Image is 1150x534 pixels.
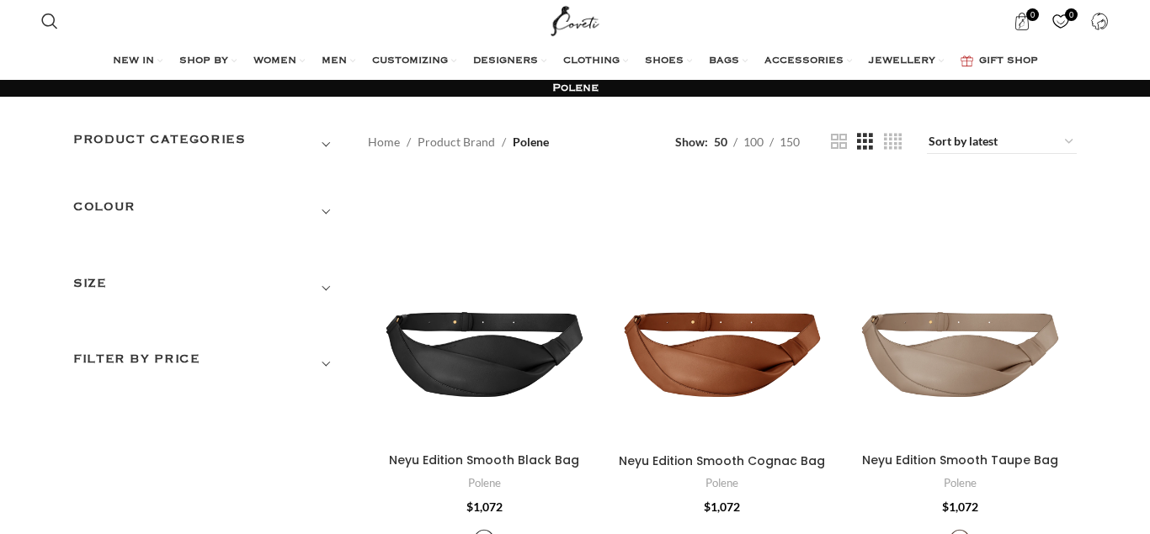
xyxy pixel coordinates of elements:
[113,45,162,78] a: NEW IN
[869,55,935,68] span: JEWELLERY
[473,55,538,68] span: DESIGNERS
[73,198,343,226] h3: COLOUR
[764,55,844,68] span: ACCESSORIES
[961,56,973,66] img: GiftBag
[368,179,601,445] a: Neyu Edition Smooth Black Bag
[466,500,503,514] bdi: 1,072
[862,452,1058,468] a: Neyu Edition Smooth Taupe Bag
[705,475,738,491] a: Polene
[961,45,1038,78] a: GIFT SHOP
[563,55,620,68] span: CLOTHING
[1044,4,1078,38] a: 0
[372,45,456,78] a: CUSTOMIZING
[704,500,711,514] span: $
[466,500,473,514] span: $
[942,500,978,514] bdi: 1,072
[473,45,546,78] a: DESIGNERS
[709,55,739,68] span: BAGS
[942,500,949,514] span: $
[709,45,748,78] a: BAGS
[253,45,305,78] a: WOMEN
[179,55,228,68] span: SHOP BY
[547,13,604,27] a: Site logo
[1065,8,1078,21] span: 0
[1026,8,1039,21] span: 0
[764,45,852,78] a: ACCESSORIES
[645,45,692,78] a: SHOES
[606,179,839,446] a: Neyu Edition Smooth Cognac Bag
[1044,4,1078,38] div: My Wishlist
[1005,4,1040,38] a: 0
[619,452,825,469] a: Neyu Edition Smooth Cognac Bag
[869,45,944,78] a: JEWELLERY
[844,179,1077,445] a: Neyu Edition Smooth Taupe Bag
[389,452,579,468] a: Neyu Edition Smooth Black Bag
[33,4,67,38] a: Search
[645,55,684,68] span: SHOES
[979,55,1038,68] span: GIFT SHOP
[322,45,355,78] a: MEN
[563,45,628,78] a: CLOTHING
[704,500,740,514] bdi: 1,072
[73,130,343,159] h3: Product categories
[113,55,154,68] span: NEW IN
[372,55,448,68] span: CUSTOMIZING
[179,45,237,78] a: SHOP BY
[322,55,347,68] span: MEN
[73,350,343,378] h3: Filter by price
[33,45,1117,78] div: Main navigation
[253,55,296,68] span: WOMEN
[468,475,501,491] a: Polene
[73,274,343,303] h3: SIZE
[944,475,977,491] a: Polene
